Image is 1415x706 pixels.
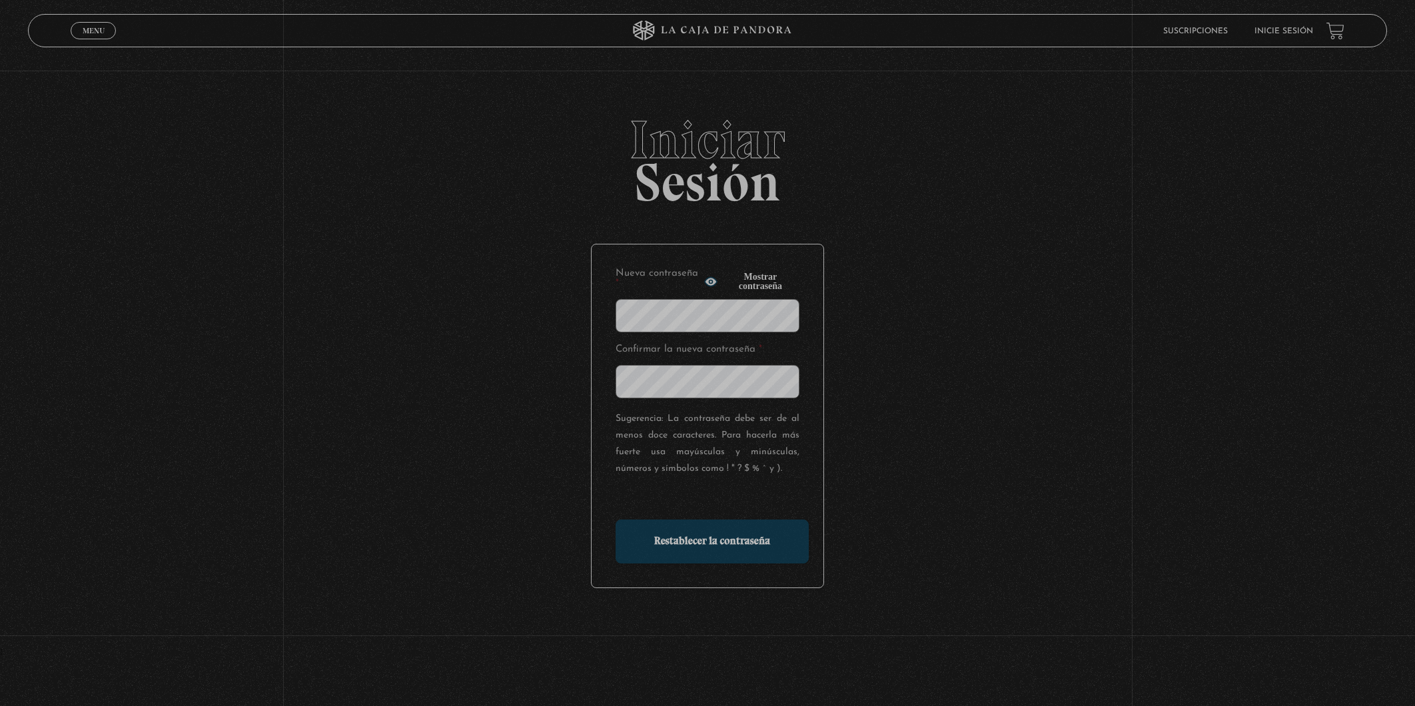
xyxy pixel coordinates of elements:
[759,344,762,354] abbr: Campo obligatorio
[1254,27,1313,35] a: Inicie sesión
[616,410,799,478] p: Sugerencia: La contraseña debe ser de al menos doce caracteres. Para hacerla más fuerte usa mayús...
[1163,27,1228,35] a: Suscripciones
[721,272,799,291] span: Mostrar contraseña
[83,27,105,35] span: Menu
[616,520,809,563] input: Restablecer la contraseña
[1326,22,1344,40] a: View your shopping cart
[28,113,1386,198] h2: Sesión
[616,278,619,288] abbr: Campo obligatorio
[616,344,799,354] label: Confirmar la nueva contraseña
[704,272,799,291] button: Mostrar contraseña
[28,113,1386,167] span: Iniciar
[616,268,704,288] label: Nueva contraseña
[78,38,109,47] span: Cerrar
